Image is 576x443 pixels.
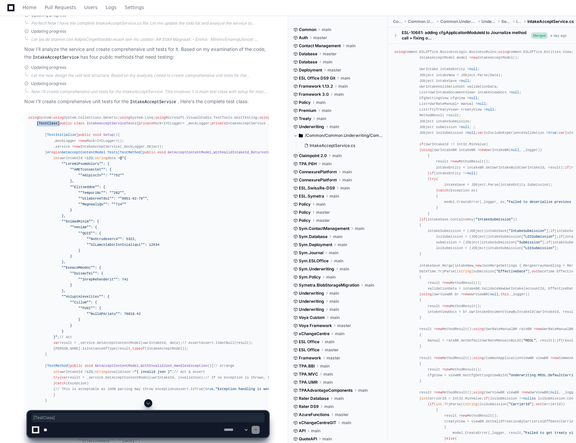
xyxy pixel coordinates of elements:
span: Policy [299,202,311,207]
span: new [536,327,542,331]
span: string [95,370,107,374]
span: void [157,150,166,154]
span: Underwriting [299,307,324,312]
span: Merged [531,32,548,39]
span: main [335,331,344,336]
span: Contact Management [299,43,341,49]
span: [TestClass] [33,415,263,420]
span: TPA.P6H [299,161,317,167]
span: "LOISubmission" [523,235,554,239]
span: TPA.UMR [299,380,318,385]
span: using [259,116,270,120]
span: Updating progress [31,29,66,34]
span: using [473,356,484,360]
span: TestMethod [120,150,141,154]
span: Underwriting [299,291,324,296]
code: IntakeAcceptService [31,55,80,61]
span: null [469,96,478,100]
span: null [486,108,494,112]
span: void [93,133,101,137]
span: TestMethod [47,364,68,368]
span: main [341,76,350,81]
span: main [342,177,352,183]
span: new [475,264,481,268]
span: "MDSL" [523,338,536,343]
span: main [329,250,338,256]
span: var [477,131,483,135]
span: int [53,156,59,160]
span: null [511,90,519,94]
span: 123 [87,156,93,160]
span: Framework 1.13.2 [299,84,333,89]
span: if [546,240,550,244]
span: 123 [87,370,93,374]
span: TPAAdvantageComponents [299,388,353,393]
span: null [461,79,469,83]
span: main [342,169,352,175]
span: Auth [299,35,308,40]
span: new [436,327,442,331]
button: /Common/Common.Underwriting/Common.Underwriting.WebUI/Underwriting/Services/Intake [293,130,383,141]
span: Sym.Deployment [299,242,332,247]
span: Framework 3.0 [299,92,329,97]
button: IntakeAcceptService.cs [302,141,378,150]
span: IntakeAcceptService.cs [310,143,355,148]
code: IntakeAcceptService [129,99,178,105]
span: IntakeAcceptService.cs [527,19,574,24]
span: true [205,387,214,391]
span: using [473,390,484,394]
span: Premium [299,108,316,113]
span: Underwriting [299,124,324,129]
span: string [95,156,107,160]
svg: Directory [299,131,303,140]
span: TestClass [39,121,57,125]
span: Home [23,5,36,9]
span: main [334,92,344,97]
span: main [333,234,342,239]
span: main [338,84,348,89]
span: public [59,121,72,125]
span: Sym.Journal [299,250,323,256]
span: # GetAcceptContentModel Tests [47,150,117,154]
span: using [421,148,432,152]
span: () [78,133,118,137]
span: // Arrange [213,364,234,368]
span: "IntakeSubmission" [475,217,513,221]
span: main [332,153,342,158]
div: ESL-10661: adding cfgApplicationModuleId to Journalize method call + fixing o... [402,30,531,41]
span: main [317,116,326,121]
span: using [53,116,64,120]
span: main [358,388,368,393]
span: Services [501,19,511,24]
span: main [330,307,339,312]
span: "Exception handling is working correctly" [215,387,301,391]
span: ConnexurePlatform [299,169,337,175]
span: public [143,150,155,154]
span: main [340,185,350,191]
span: // Act & Assert [174,370,205,374]
span: ConnexurePlatform [299,177,337,183]
span: this [500,292,509,296]
span: new [444,304,450,308]
span: Database [299,59,317,65]
span: if [419,142,423,146]
span: Policy [299,218,311,223]
span: "{ invalid json }" [134,370,172,374]
span: Sym.ESLOffice [299,258,329,264]
span: "EffectiveDate" [496,269,527,273]
span: var [559,131,565,135]
span: ESL.SwissRe-DS9 [299,185,335,191]
span: if [559,235,563,239]
span: string [459,269,471,273]
span: private [211,121,226,125]
span: null [550,390,559,394]
span: main [346,43,356,49]
span: if [550,229,554,233]
span: var [53,341,59,345]
span: GetAcceptContentModel_WithValidIntakeId_ReturnsCorrectModel [168,150,290,154]
span: main [320,363,330,369]
span: main [316,202,325,207]
span: Underwriting [299,299,324,304]
span: Pull Requests [45,5,76,9]
span: main [330,194,339,199]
